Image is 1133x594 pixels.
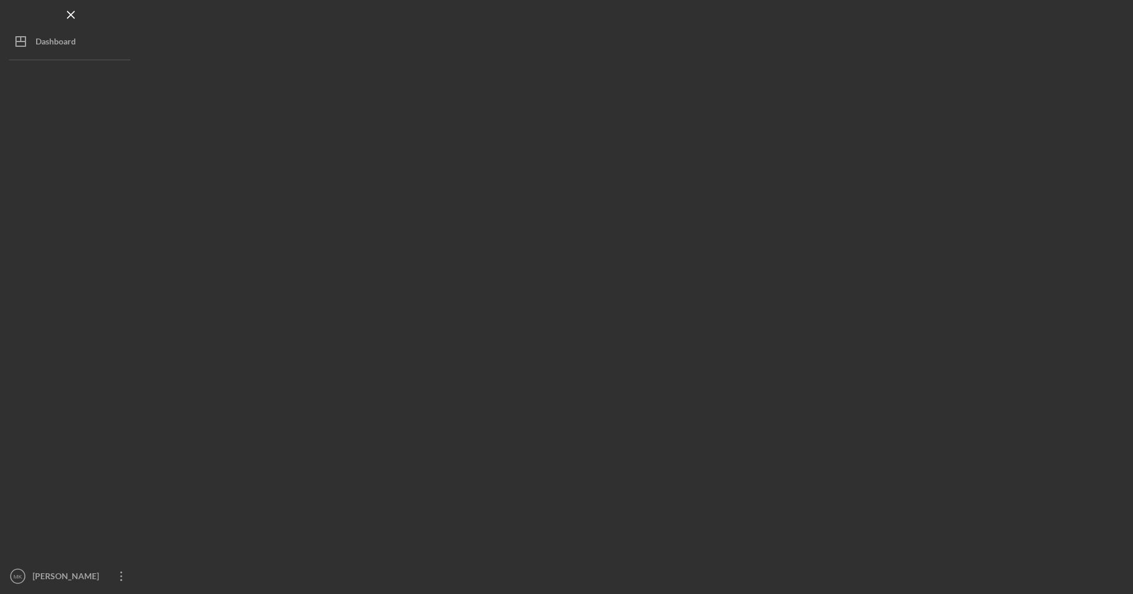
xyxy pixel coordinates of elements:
[14,573,23,580] text: MK
[36,30,76,56] div: Dashboard
[6,30,136,53] button: Dashboard
[30,564,107,591] div: [PERSON_NAME]
[6,564,136,588] button: MK[PERSON_NAME]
